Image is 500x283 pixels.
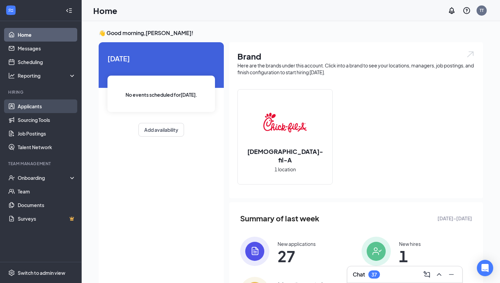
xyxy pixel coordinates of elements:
[18,113,76,127] a: Sourcing Tools
[274,166,296,173] span: 1 location
[18,127,76,140] a: Job Postings
[18,212,76,225] a: SurveysCrown
[18,99,76,113] a: Applicants
[18,198,76,212] a: Documents
[448,6,456,15] svg: Notifications
[66,7,72,14] svg: Collapse
[237,50,475,62] h1: Brand
[8,89,74,95] div: Hiring
[8,269,15,276] svg: Settings
[93,5,117,16] h1: Home
[463,6,471,15] svg: QuestionInfo
[263,101,307,144] img: Chick-fil-A
[138,123,184,137] button: Add availability
[447,270,455,279] svg: Minimize
[240,237,269,266] img: icon
[238,147,332,164] h2: [DEMOGRAPHIC_DATA]-fil-A
[435,270,443,279] svg: ChevronUp
[278,250,316,262] span: 27
[477,260,493,276] div: Open Intercom Messenger
[126,91,197,98] span: No events scheduled for [DATE] .
[437,215,472,222] span: [DATE] - [DATE]
[237,62,475,76] div: Here are the brands under this account. Click into a brand to see your locations, managers, job p...
[8,174,15,181] svg: UserCheck
[240,213,319,224] span: Summary of last week
[278,240,316,247] div: New applications
[18,42,76,55] a: Messages
[107,53,215,64] span: [DATE]
[434,269,445,280] button: ChevronUp
[8,72,15,79] svg: Analysis
[8,161,74,167] div: Team Management
[362,237,391,266] img: icon
[353,271,365,278] h3: Chat
[480,7,484,13] div: TT
[18,174,70,181] div: Onboarding
[446,269,457,280] button: Minimize
[421,269,432,280] button: ComposeMessage
[371,272,377,278] div: 37
[18,55,76,69] a: Scheduling
[423,270,431,279] svg: ComposeMessage
[99,29,483,37] h3: 👋 Good morning, [PERSON_NAME] !
[18,28,76,42] a: Home
[399,240,421,247] div: New hires
[18,72,76,79] div: Reporting
[399,250,421,262] span: 1
[18,269,65,276] div: Switch to admin view
[18,185,76,198] a: Team
[7,7,14,14] svg: WorkstreamLogo
[18,140,76,154] a: Talent Network
[466,50,475,58] img: open.6027fd2a22e1237b5b06.svg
